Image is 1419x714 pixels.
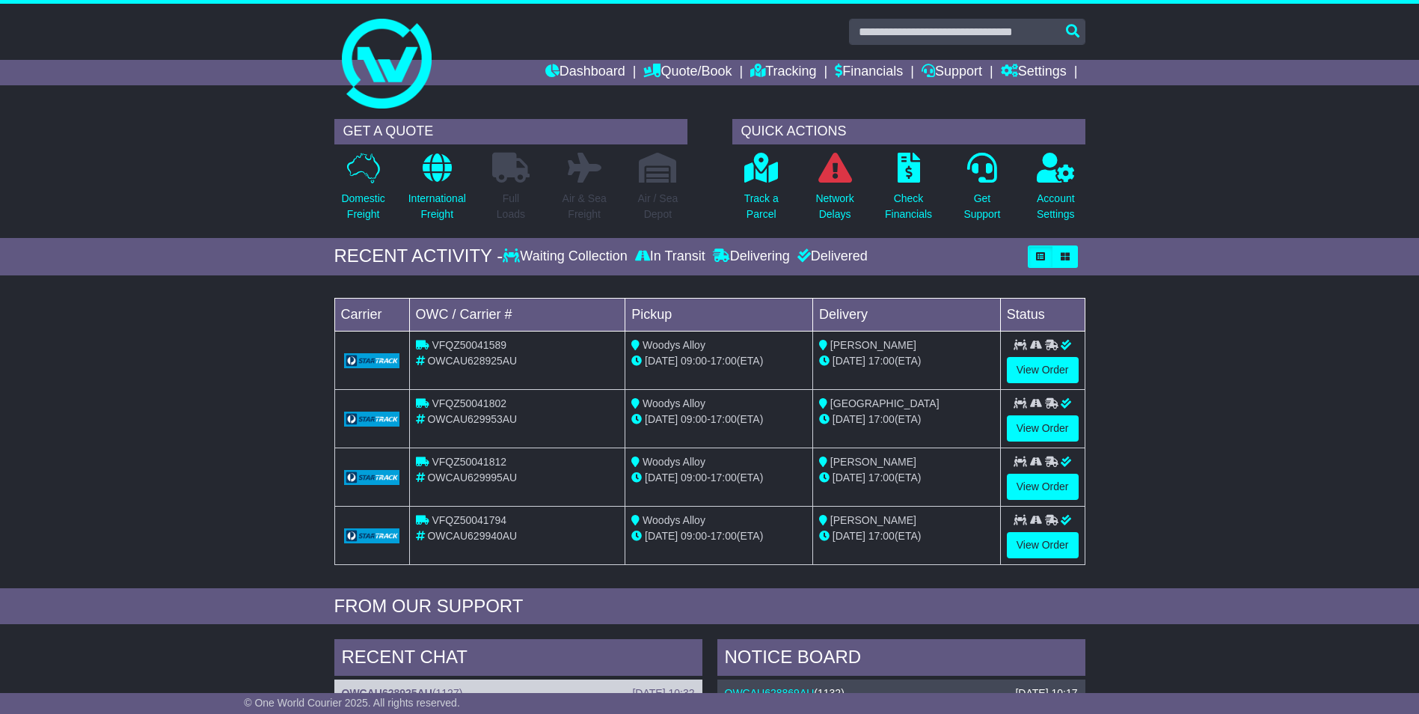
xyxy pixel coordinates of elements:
[833,472,865,483] span: [DATE]
[711,413,737,425] span: 17:00
[427,355,517,367] span: OWCAU628925AU
[732,119,1085,144] div: QUICK ACTIONS
[334,639,702,680] div: RECENT CHAT
[868,530,895,542] span: 17:00
[632,687,694,700] div: [DATE] 10:32
[334,298,409,331] td: Carrier
[432,456,506,468] span: VFQZ50041812
[868,472,895,483] span: 17:00
[341,191,384,222] p: Domestic Freight
[643,339,705,351] span: Woodys Alloy
[436,687,459,699] span: 1127
[681,472,707,483] span: 09:00
[717,639,1085,680] div: NOTICE BOARD
[709,248,794,265] div: Delivering
[830,456,916,468] span: [PERSON_NAME]
[645,530,678,542] span: [DATE]
[645,472,678,483] span: [DATE]
[638,191,678,222] p: Air / Sea Depot
[1007,474,1079,500] a: View Order
[744,152,779,231] a: Track aParcel
[563,191,607,222] p: Air & Sea Freight
[344,353,400,368] img: GetCarrierServiceLogo
[631,248,709,265] div: In Transit
[819,528,994,544] div: (ETA)
[744,191,779,222] p: Track a Parcel
[750,60,816,85] a: Tracking
[1036,152,1076,231] a: AccountSettings
[344,412,400,427] img: GetCarrierServiceLogo
[819,353,994,369] div: (ETA)
[833,413,865,425] span: [DATE]
[963,152,1001,231] a: GetSupport
[408,152,467,231] a: InternationalFreight
[1001,60,1067,85] a: Settings
[631,528,806,544] div: - (ETA)
[812,298,1000,331] td: Delivery
[1007,532,1079,558] a: View Order
[645,413,678,425] span: [DATE]
[432,397,506,409] span: VFQZ50041802
[344,470,400,485] img: GetCarrierServiceLogo
[409,298,625,331] td: OWC / Carrier #
[1037,191,1075,222] p: Account Settings
[830,397,940,409] span: [GEOGRAPHIC_DATA]
[427,413,517,425] span: OWCAU629953AU
[819,470,994,486] div: (ETA)
[334,245,503,267] div: RECENT ACTIVITY -
[868,355,895,367] span: 17:00
[815,152,854,231] a: NetworkDelays
[631,470,806,486] div: - (ETA)
[344,528,400,543] img: GetCarrierServiceLogo
[631,412,806,427] div: - (ETA)
[681,355,707,367] span: 09:00
[868,413,895,425] span: 17:00
[963,191,1000,222] p: Get Support
[830,339,916,351] span: [PERSON_NAME]
[645,355,678,367] span: [DATE]
[922,60,982,85] a: Support
[408,191,466,222] p: International Freight
[492,191,530,222] p: Full Loads
[427,472,517,483] span: OWCAU629995AU
[835,60,903,85] a: Financials
[545,60,625,85] a: Dashboard
[885,191,932,222] p: Check Financials
[244,697,460,709] span: © One World Courier 2025. All rights reserved.
[725,687,1078,700] div: ( )
[1007,357,1079,383] a: View Order
[432,514,506,526] span: VFQZ50041794
[833,355,865,367] span: [DATE]
[830,514,916,526] span: [PERSON_NAME]
[334,596,1085,617] div: FROM OUR SUPPORT
[427,530,517,542] span: OWCAU629940AU
[643,456,705,468] span: Woodys Alloy
[340,152,385,231] a: DomesticFreight
[711,530,737,542] span: 17:00
[681,530,707,542] span: 09:00
[725,687,815,699] a: OWCAU628869AU
[643,514,705,526] span: Woodys Alloy
[1015,687,1077,700] div: [DATE] 10:17
[681,413,707,425] span: 09:00
[711,472,737,483] span: 17:00
[342,687,432,699] a: OWCAU628925AU
[794,248,868,265] div: Delivered
[1000,298,1085,331] td: Status
[818,687,841,699] span: 1132
[1007,415,1079,442] a: View Order
[711,355,737,367] span: 17:00
[833,530,865,542] span: [DATE]
[342,687,695,700] div: ( )
[631,353,806,369] div: - (ETA)
[815,191,853,222] p: Network Delays
[643,60,732,85] a: Quote/Book
[432,339,506,351] span: VFQZ50041589
[643,397,705,409] span: Woodys Alloy
[334,119,687,144] div: GET A QUOTE
[503,248,631,265] div: Waiting Collection
[884,152,933,231] a: CheckFinancials
[625,298,813,331] td: Pickup
[819,412,994,427] div: (ETA)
